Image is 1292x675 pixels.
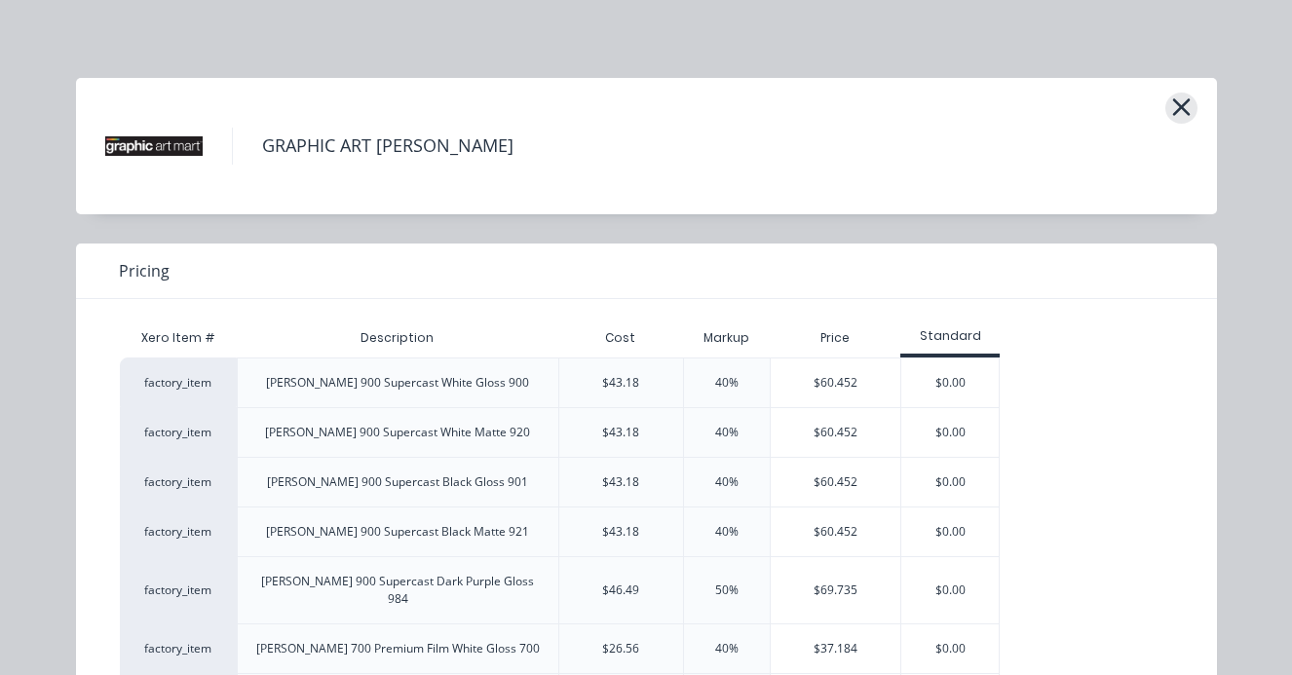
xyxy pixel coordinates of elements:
div: factory_item [120,556,237,623]
div: 40% [715,640,739,657]
div: $60.452 [771,507,901,556]
div: factory_item [120,357,237,407]
div: $60.452 [771,408,901,457]
div: factory_item [120,506,237,556]
div: [PERSON_NAME] 900 Supercast Black Gloss 901 [267,473,528,491]
div: [PERSON_NAME] 900 Supercast Dark Purple Gloss 984 [253,573,543,608]
div: factory_item [120,623,237,673]
div: $0.00 [901,408,999,457]
div: $43.18 [602,473,639,491]
div: Description [345,314,449,362]
div: Cost [558,319,683,357]
div: $37.184 [771,624,901,673]
div: Markup [683,319,770,357]
div: Price [770,319,901,357]
div: $26.56 [602,640,639,657]
div: $43.18 [602,424,639,441]
div: [PERSON_NAME] 900 Supercast Black Matte 921 [266,523,529,541]
div: $0.00 [901,358,999,407]
div: $0.00 [901,557,999,623]
img: GRAPHIC ART MART SAV [105,97,203,195]
div: $69.735 [771,557,901,623]
div: $0.00 [901,458,999,506]
div: $43.18 [602,523,639,541]
div: $60.452 [771,458,901,506]
div: $0.00 [901,624,999,673]
div: $46.49 [602,581,639,599]
div: factory_item [120,407,237,457]
div: Xero Item # [120,319,237,357]
div: $60.452 [771,358,901,407]
span: Pricing [119,259,170,282]
div: [PERSON_NAME] 700 Premium Film White Gloss 700 [256,640,540,657]
div: factory_item [120,457,237,506]
div: 40% [715,473,739,491]
div: 40% [715,424,739,441]
h4: GRAPHIC ART [PERSON_NAME] [232,128,543,165]
div: 40% [715,523,739,541]
div: [PERSON_NAME] 900 Supercast White Matte 920 [265,424,530,441]
div: [PERSON_NAME] 900 Supercast White Gloss 900 [266,374,529,392]
div: 40% [715,374,739,392]
div: $43.18 [602,374,639,392]
div: Standard [900,327,1000,345]
div: $0.00 [901,507,999,556]
div: 50% [715,581,739,599]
